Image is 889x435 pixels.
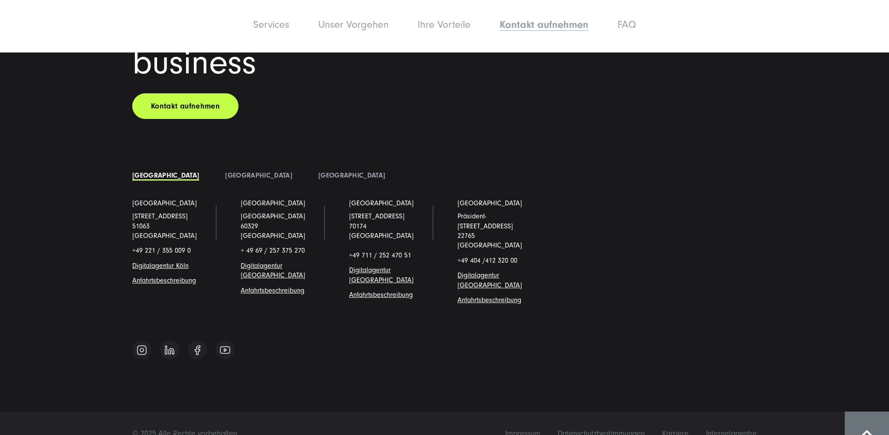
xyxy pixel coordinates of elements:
a: FAQ [618,19,636,30]
a: [STREET_ADDRESS] [349,212,405,220]
span: +49 404 / [458,257,517,264]
a: Anfahrtsbeschreibung [458,296,521,304]
a: 60329 [GEOGRAPHIC_DATA] [241,222,305,240]
a: Digitalagentur [GEOGRAPHIC_DATA] [241,262,305,279]
a: Digitalagentur [GEOGRAPHIC_DATA] [349,266,414,283]
a: Anfahrtsbeschreibung [132,277,196,284]
a: [GEOGRAPHIC_DATA] [318,171,385,179]
a: Kontakt aufnehmen [132,93,239,119]
a: Digitalagentur Köl [132,262,185,270]
a: Ihre Vorteile [418,19,471,30]
a: Services [253,19,289,30]
a: 51063 [GEOGRAPHIC_DATA] [132,222,197,240]
span: g [241,287,304,294]
img: Follow us on Linkedin [165,345,174,355]
a: Unser Vorgehen [318,19,389,30]
a: [GEOGRAPHIC_DATA] [225,171,292,179]
p: Präsident-[STREET_ADDRESS] 22765 [GEOGRAPHIC_DATA] [458,211,540,250]
a: Anfahrtsbeschreibung [349,291,413,299]
a: [STREET_ADDRESS] [132,212,188,220]
span: [GEOGRAPHIC_DATA] [241,212,305,220]
a: Anfahrtsbeschreibun [241,287,301,294]
span: +49 711 / 252 470 51 [349,251,411,259]
a: [GEOGRAPHIC_DATA] [132,171,199,179]
a: n [185,262,189,270]
a: Digitalagentur [GEOGRAPHIC_DATA] [458,271,522,289]
span: + 49 69 / 257 375 270 [241,247,305,254]
a: [GEOGRAPHIC_DATA] [132,198,197,208]
a: Kontakt aufnehmen [500,19,588,30]
p: +49 221 / 355 009 0 [132,246,215,255]
img: Follow us on Instagram [137,345,147,356]
a: 70174 [GEOGRAPHIC_DATA] [349,222,414,240]
span: 412 320 00 [485,257,517,264]
img: Follow us on Youtube [220,346,230,354]
img: Follow us on Facebook [195,345,200,355]
a: [GEOGRAPHIC_DATA] [241,198,305,208]
a: [GEOGRAPHIC_DATA] [458,198,522,208]
a: [GEOGRAPHIC_DATA] [349,198,414,208]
